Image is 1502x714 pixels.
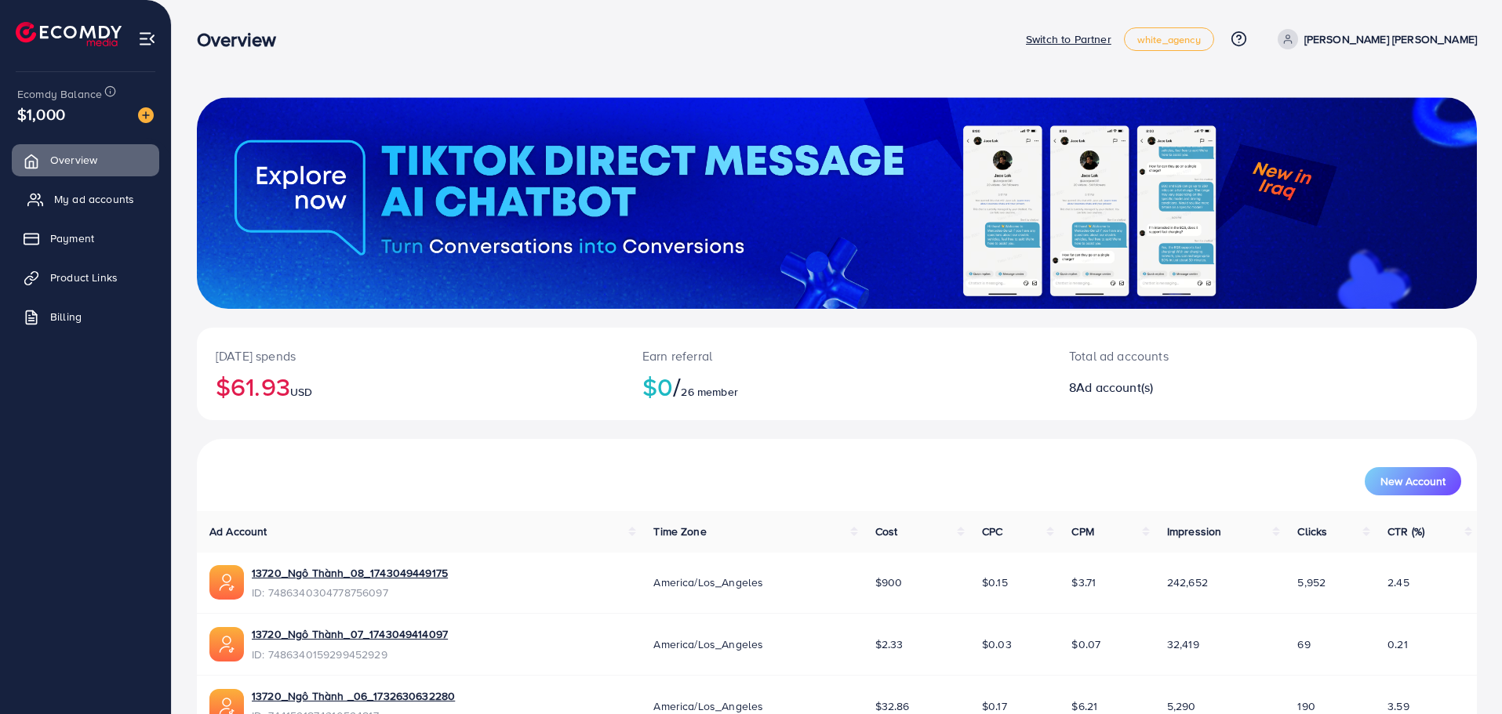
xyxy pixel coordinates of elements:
[982,574,1008,590] span: $0.15
[1026,30,1111,49] p: Switch to Partner
[653,698,763,714] span: America/Los_Angeles
[1387,698,1409,714] span: 3.59
[681,384,737,400] span: 26 member
[875,636,904,652] span: $2.33
[290,384,312,400] span: USD
[209,565,244,600] img: ic-ads-acc.e4c84228.svg
[1297,636,1310,652] span: 69
[12,144,159,176] a: Overview
[197,28,289,51] h3: Overview
[252,647,448,662] span: ID: 7486340159299452929
[1380,476,1446,487] span: New Account
[982,524,1002,539] span: CPC
[50,270,118,285] span: Product Links
[982,698,1007,714] span: $0.17
[1297,574,1326,590] span: 5,952
[1167,636,1199,652] span: 32,419
[1167,524,1222,539] span: Impression
[1124,27,1214,51] a: white_agency
[12,301,159,332] a: Billing
[1071,698,1097,714] span: $6.21
[1167,574,1208,590] span: 242,652
[12,262,159,293] a: Product Links
[1071,636,1100,652] span: $0.07
[17,86,102,102] span: Ecomdy Balance
[209,627,244,661] img: ic-ads-acc.e4c84228.svg
[50,230,94,246] span: Payment
[1297,698,1315,714] span: 190
[1304,30,1477,49] p: [PERSON_NAME] [PERSON_NAME]
[1071,574,1096,590] span: $3.71
[16,22,122,46] img: logo
[50,152,97,168] span: Overview
[653,636,763,652] span: America/Los_Angeles
[1387,574,1409,590] span: 2.45
[216,346,605,365] p: [DATE] spends
[1069,380,1351,395] h2: 8
[642,346,1031,365] p: Earn referral
[138,107,154,123] img: image
[50,309,82,324] span: Billing
[12,223,159,254] a: Payment
[875,698,910,714] span: $32.86
[642,371,1031,401] h2: $0
[252,585,448,600] span: ID: 7486340304778756097
[653,574,763,590] span: America/Los_Angeles
[1365,467,1461,495] button: New Account
[216,371,605,401] h2: $61.93
[1167,698,1196,714] span: 5,290
[875,524,898,539] span: Cost
[1071,524,1093,539] span: CPM
[1387,524,1424,539] span: CTR (%)
[1271,29,1477,49] a: [PERSON_NAME] [PERSON_NAME]
[1435,643,1490,702] iframe: Chat
[982,636,1012,652] span: $0.03
[54,191,134,207] span: My ad accounts
[653,524,706,539] span: Time Zone
[1137,34,1201,45] span: white_agency
[138,30,156,48] img: menu
[209,524,267,539] span: Ad Account
[1069,346,1351,365] p: Total ad accounts
[1387,636,1408,652] span: 0.21
[12,183,159,215] a: My ad accounts
[1297,524,1327,539] span: Clicks
[673,368,681,404] span: /
[875,574,903,590] span: $900
[252,565,448,581] a: 13720_Ngô Thành_08_1743049449175
[252,688,455,704] a: 13720_Ngô Thành _06_1732630632280
[1076,379,1153,396] span: Ad account(s)
[17,103,65,125] span: $1,000
[252,626,448,642] a: 13720_Ngô Thành_07_1743049414097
